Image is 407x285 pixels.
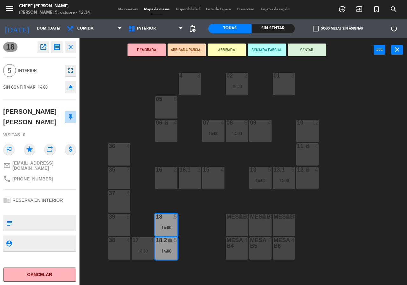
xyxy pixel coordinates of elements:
i: menu [5,4,14,13]
div: Sin sentar [252,24,295,33]
div: 16:00 [226,84,248,89]
div: 13.1 [273,167,274,173]
span: WALK IN [351,4,368,15]
i: attach_money [65,144,76,155]
div: 01 [273,73,274,78]
i: lock [167,237,173,243]
span: Reserva especial [368,4,385,15]
span: Pre-acceso [234,8,258,11]
div: 5 [174,237,177,243]
div: 4 [268,214,272,220]
div: 4 [244,237,248,243]
div: 4 [291,237,295,243]
button: open_in_new [38,41,49,53]
button: ARRIBADA PARCIAL [168,44,206,56]
div: 4 [315,143,319,149]
i: exit_to_app [355,5,363,13]
span: Mis reservas [114,8,141,11]
i: eject [67,83,74,91]
i: close [393,46,401,53]
div: 17 [132,237,133,243]
span: check_box_outline_blank [313,26,319,31]
div: 4 [315,167,319,173]
i: lock [164,120,169,125]
div: [PERSON_NAME] [PERSON_NAME] [3,106,65,127]
div: 4 [150,237,154,243]
div: 08 [226,120,227,126]
button: Cancelar [3,268,76,282]
div: 4 [174,120,177,126]
i: lock [305,167,310,172]
span: 18 [3,42,17,52]
i: repeat [44,144,56,155]
label: Solo mesas sin asignar [313,26,363,31]
div: 4 [127,190,130,196]
div: Chepe [PERSON_NAME] [19,3,90,10]
div: 14:00 [273,178,295,183]
button: menu [5,4,14,16]
div: MESAB3 [273,214,274,220]
div: 8 [127,214,130,220]
button: close [391,45,403,55]
span: 5 [3,64,16,77]
span: Interior [18,67,62,74]
div: 4 [244,214,248,220]
button: ARRIBADA [208,44,246,56]
a: mail_outline[EMAIL_ADDRESS][DOMAIN_NAME] [3,160,76,171]
i: star [24,144,35,155]
div: 4 [127,143,130,149]
span: SIN CONFIRMAR [3,85,36,90]
div: MESA B4 [226,237,227,249]
i: lock [238,214,243,219]
span: RESERVA EN INTERIOR [12,198,63,203]
span: Disponibilidad [173,8,203,11]
i: add_circle_outline [338,5,346,13]
i: person_pin [5,240,12,247]
i: power_input [376,46,383,53]
i: lock [261,214,267,219]
div: 16.1 [179,167,180,173]
i: chrome_reader_mode [3,196,11,204]
i: lock [305,143,310,149]
i: subject [5,220,12,227]
div: 2 [197,167,201,173]
div: 4 [268,237,272,243]
div: 2 [174,167,177,173]
span: pending_actions [189,25,196,32]
button: power_input [374,45,385,55]
div: MESA B6 [273,237,274,249]
button: eject [65,81,76,93]
button: fullscreen [65,65,76,76]
span: Comida [77,26,93,31]
div: 7 [127,167,130,173]
div: 14:00 [155,249,177,253]
span: RESERVAR MESA [334,4,351,15]
span: Mapa de mesas [141,8,173,11]
span: [EMAIL_ADDRESS][DOMAIN_NAME] [12,160,76,171]
i: phone [3,175,11,183]
div: 4 [268,120,272,126]
span: Interior [137,26,156,31]
button: close [65,41,76,53]
button: SENTADA PARCIAL [248,44,286,56]
span: Tarjetas de regalo [258,8,293,11]
div: 5 [268,167,272,173]
div: 14:00 [202,131,224,136]
div: [PERSON_NAME] 5. octubre - 12:34 [19,10,90,16]
div: 4 [127,237,130,243]
div: 14:00 [226,131,248,136]
div: 5 [291,167,295,173]
div: 8 [174,96,177,102]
